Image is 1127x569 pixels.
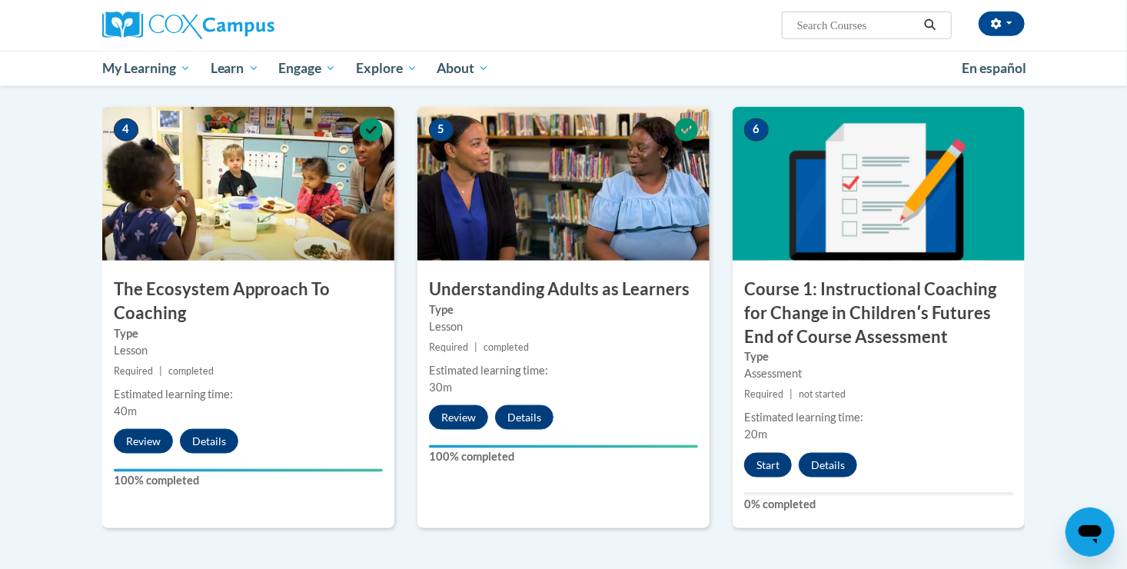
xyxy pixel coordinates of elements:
img: Course Image [102,107,394,261]
div: Your progress [114,469,383,472]
span: not started [799,388,846,400]
span: 30m [429,381,452,394]
a: Explore [346,51,427,86]
div: Estimated learning time: [429,362,698,379]
div: Estimated learning time: [744,409,1013,426]
div: Lesson [429,318,698,335]
button: Search [919,16,942,35]
span: | [159,365,162,377]
span: 20m [744,428,767,441]
div: Lesson [114,342,383,359]
label: Type [429,301,698,318]
label: 0% completed [744,496,1013,513]
span: completed [168,365,214,377]
button: Details [799,453,857,477]
a: My Learning [92,51,201,86]
span: Required [429,341,468,353]
span: About [437,59,489,78]
button: Account Settings [979,12,1025,36]
span: En español [962,60,1026,76]
div: Estimated learning time: [114,386,383,403]
img: Course Image [733,107,1025,261]
label: 100% completed [429,448,698,465]
span: 40m [114,404,137,418]
h3: Understanding Adults as Learners [417,278,710,301]
span: | [790,388,793,400]
span: 6 [744,118,769,141]
span: | [474,341,477,353]
span: completed [484,341,529,353]
a: Engage [268,51,346,86]
button: Details [180,429,238,454]
img: Course Image [417,107,710,261]
div: Your progress [429,445,698,448]
span: My Learning [102,59,191,78]
button: Review [429,405,488,430]
a: En español [952,52,1036,85]
button: Review [114,429,173,454]
button: Start [744,453,792,477]
a: Learn [201,51,269,86]
div: Main menu [79,51,1048,86]
iframe: Button to launch messaging window [1065,507,1115,557]
span: Engage [278,59,336,78]
a: About [427,51,500,86]
h3: The Ecosystem Approach To Coaching [102,278,394,325]
label: Type [744,348,1013,365]
a: Cox Campus [102,12,394,39]
img: Cox Campus [102,12,274,39]
label: 100% completed [114,472,383,489]
input: Search Courses [796,16,919,35]
h3: Course 1: Instructional Coaching for Change in Childrenʹs Futures End of Course Assessment [733,278,1025,348]
div: Assessment [744,365,1013,382]
label: Type [114,325,383,342]
span: Explore [356,59,417,78]
span: 4 [114,118,138,141]
span: Required [114,365,153,377]
span: Required [744,388,783,400]
span: Learn [211,59,259,78]
button: Details [495,405,554,430]
span: 5 [429,118,454,141]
